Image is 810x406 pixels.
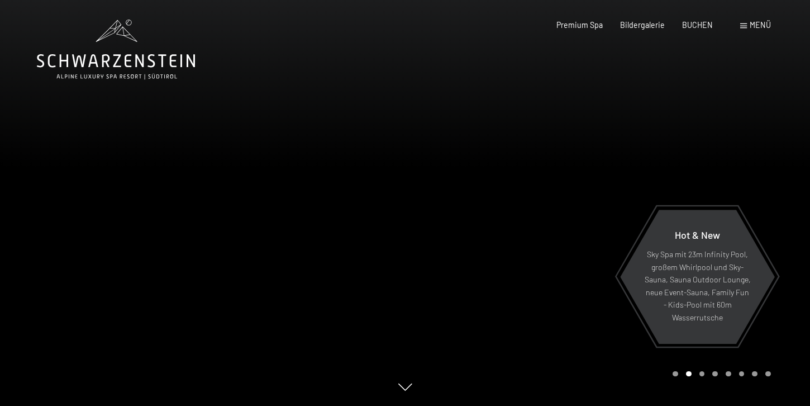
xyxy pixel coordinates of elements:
[750,20,771,30] span: Menü
[682,20,713,30] a: BUCHEN
[620,20,665,30] a: Bildergalerie
[675,229,720,241] span: Hot & New
[726,371,731,377] div: Carousel Page 5
[712,371,718,377] div: Carousel Page 4
[765,371,771,377] div: Carousel Page 8
[673,371,678,377] div: Carousel Page 1
[669,371,770,377] div: Carousel Pagination
[739,371,745,377] div: Carousel Page 6
[556,20,603,30] a: Premium Spa
[644,249,751,324] p: Sky Spa mit 23m Infinity Pool, großem Whirlpool und Sky-Sauna, Sauna Outdoor Lounge, neue Event-S...
[752,371,757,377] div: Carousel Page 7
[699,371,705,377] div: Carousel Page 3
[686,371,692,377] div: Carousel Page 2 (Current Slide)
[620,209,775,344] a: Hot & New Sky Spa mit 23m Infinity Pool, großem Whirlpool und Sky-Sauna, Sauna Outdoor Lounge, ne...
